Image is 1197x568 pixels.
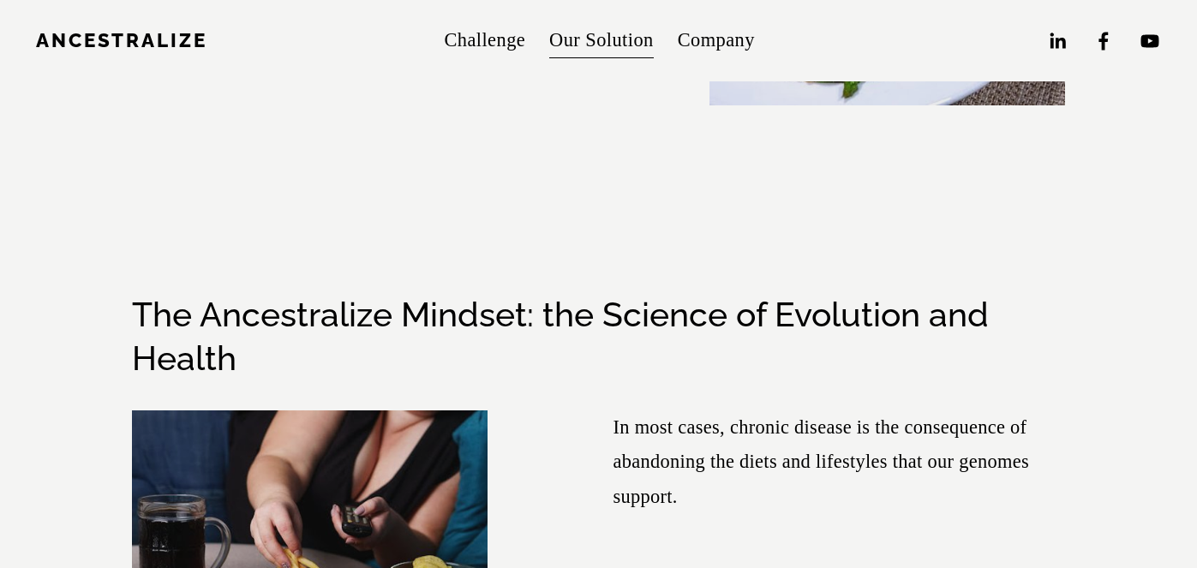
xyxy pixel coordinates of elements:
[678,23,755,57] span: Company
[1046,30,1068,52] a: LinkedIn
[549,21,654,60] a: Our Solution
[1092,30,1115,52] a: Facebook
[678,21,755,60] a: folder dropdown
[36,29,207,51] a: Ancestralize
[1139,30,1161,52] a: YouTube
[132,293,1065,381] h2: The Ancestralize Mindset: the Science of Evolution and Health
[444,21,525,60] a: Challenge
[613,410,1064,514] p: In most cases, chronic disease is the consequence of abandoning the diets and lifestyles that our...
